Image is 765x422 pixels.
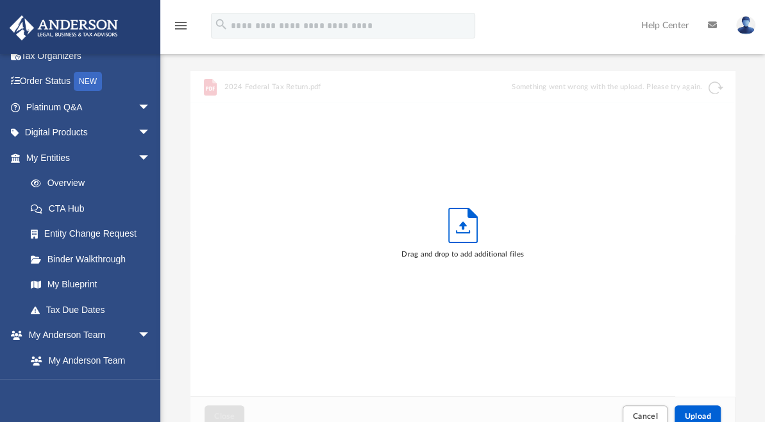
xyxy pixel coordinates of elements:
[18,196,170,221] a: CTA Hub
[6,15,122,40] img: Anderson Advisors Platinum Portal
[684,412,711,420] span: Upload
[214,17,228,31] i: search
[9,120,170,146] a: Digital Productsarrow_drop_down
[18,348,157,373] a: My Anderson Team
[9,69,170,95] a: Order StatusNEW
[9,145,170,171] a: My Entitiesarrow_drop_down
[173,18,189,33] i: menu
[736,16,755,35] img: User Pic
[138,120,164,146] span: arrow_drop_down
[401,249,524,260] div: Drag and drop to add additional files
[138,323,164,349] span: arrow_drop_down
[74,72,102,91] div: NEW
[632,412,658,420] span: Cancel
[18,246,170,272] a: Binder Walkthrough
[9,323,164,348] a: My Anderson Teamarrow_drop_down
[18,297,170,323] a: Tax Due Dates
[18,373,164,399] a: Anderson System
[9,43,170,69] a: Tax Organizers
[190,71,734,397] div: grid
[138,145,164,171] span: arrow_drop_down
[18,221,170,247] a: Entity Change Request
[214,412,235,420] span: Close
[18,272,164,298] a: My Blueprint
[173,24,189,33] a: menu
[9,94,170,120] a: Platinum Q&Aarrow_drop_down
[18,171,170,196] a: Overview
[138,94,164,121] span: arrow_drop_down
